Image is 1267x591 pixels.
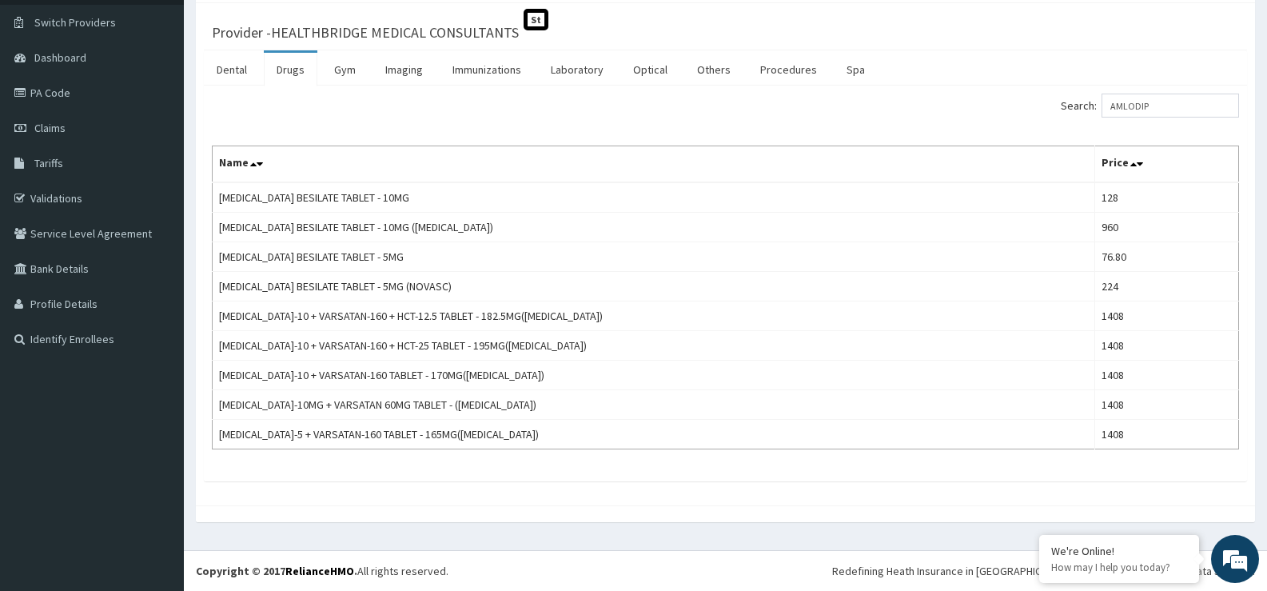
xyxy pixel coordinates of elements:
[747,53,830,86] a: Procedures
[204,53,260,86] a: Dental
[1095,361,1239,390] td: 1408
[34,156,63,170] span: Tariffs
[1051,544,1187,558] div: We're Online!
[524,9,548,30] span: St
[83,90,269,110] div: Chat with us now
[213,146,1095,183] th: Name
[184,550,1267,591] footer: All rights reserved.
[1095,420,1239,449] td: 1408
[321,53,369,86] a: Gym
[1102,94,1239,118] input: Search:
[264,53,317,86] a: Drugs
[684,53,743,86] a: Others
[8,409,305,465] textarea: Type your message and hit 'Enter'
[1095,242,1239,272] td: 76.80
[620,53,680,86] a: Optical
[1095,182,1239,213] td: 128
[440,53,534,86] a: Immunizations
[1095,301,1239,331] td: 1408
[1095,146,1239,183] th: Price
[832,563,1255,579] div: Redefining Heath Insurance in [GEOGRAPHIC_DATA] using Telemedicine and Data Science!
[1095,331,1239,361] td: 1408
[1095,213,1239,242] td: 960
[285,564,354,578] a: RelianceHMO
[262,8,301,46] div: Minimize live chat window
[213,242,1095,272] td: [MEDICAL_DATA] BESILATE TABLET - 5MG
[834,53,878,86] a: Spa
[1051,561,1187,574] p: How may I help you today?
[213,361,1095,390] td: [MEDICAL_DATA]-10 + VARSATAN-160 TABLET - 170MG([MEDICAL_DATA])
[373,53,436,86] a: Imaging
[34,121,66,135] span: Claims
[213,390,1095,420] td: [MEDICAL_DATA]-10MG + VARSATAN 60MG TABLET - ([MEDICAL_DATA])
[213,213,1095,242] td: [MEDICAL_DATA] BESILATE TABLET - 10MG ([MEDICAL_DATA])
[213,301,1095,331] td: [MEDICAL_DATA]-10 + VARSATAN-160 + HCT-12.5 TABLET - 182.5MG([MEDICAL_DATA])
[34,50,86,65] span: Dashboard
[93,187,221,349] span: We're online!
[212,26,519,40] h3: Provider - HEALTHBRIDGE MEDICAL CONSULTANTS
[196,564,357,578] strong: Copyright © 2017 .
[213,420,1095,449] td: [MEDICAL_DATA]-5 + VARSATAN-160 TABLET - 165MG([MEDICAL_DATA])
[30,80,65,120] img: d_794563401_company_1708531726252_794563401
[213,272,1095,301] td: [MEDICAL_DATA] BESILATE TABLET - 5MG (NOVASC)
[213,331,1095,361] td: [MEDICAL_DATA]-10 + VARSATAN-160 + HCT-25 TABLET - 195MG([MEDICAL_DATA])
[213,182,1095,213] td: [MEDICAL_DATA] BESILATE TABLET - 10MG
[1061,94,1239,118] label: Search:
[34,15,116,30] span: Switch Providers
[538,53,616,86] a: Laboratory
[1095,390,1239,420] td: 1408
[1095,272,1239,301] td: 224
